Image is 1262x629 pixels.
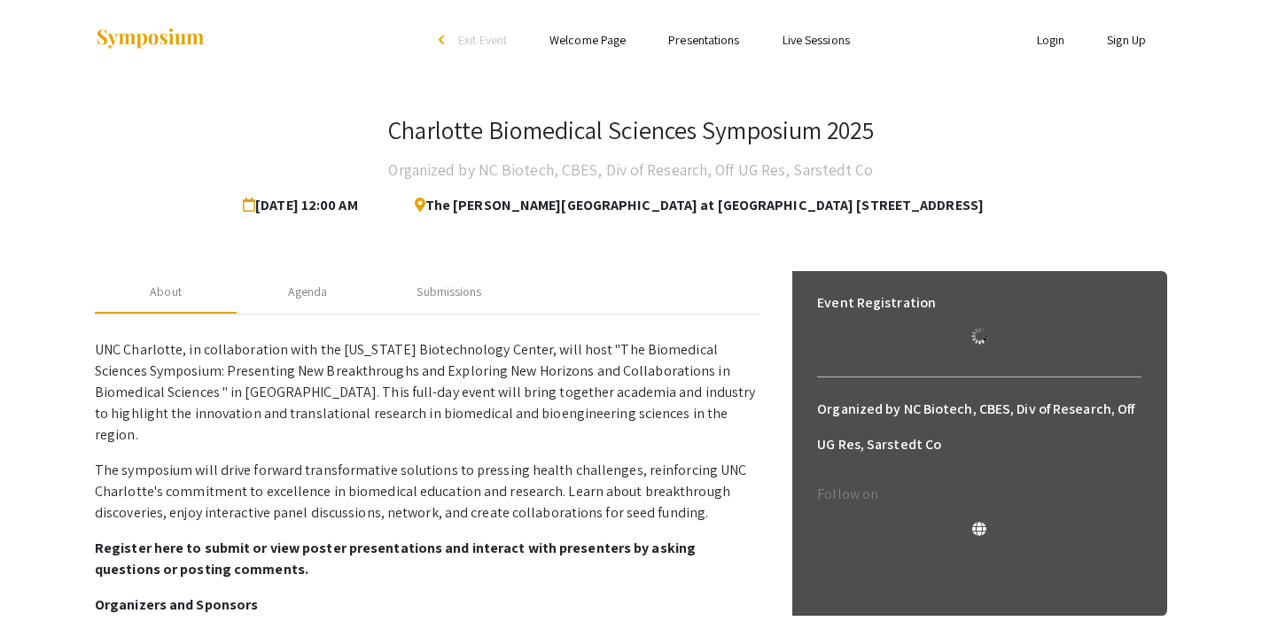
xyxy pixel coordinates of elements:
[458,32,507,48] span: Exit Event
[439,35,449,45] div: arrow_back_ios
[668,32,739,48] a: Presentations
[95,539,696,579] strong: Register here to submit or view poster presentations and interact with presenters by asking quest...
[95,27,206,51] img: Symposium by ForagerOne
[964,321,995,352] img: Loading
[150,283,182,301] div: About
[817,484,1141,505] p: Follow on
[288,283,328,301] div: Agenda
[783,32,850,48] a: Live Sessions
[417,283,481,301] div: Submissions
[95,594,760,616] p: Organizers and Sponsors
[95,339,760,446] p: UNC Charlotte, in collaboration with the [US_STATE] Biotechnology Center, will host "The Biomedic...
[1107,32,1146,48] a: Sign Up
[95,460,760,524] p: The symposium will drive forward transformative solutions to pressing health challenges, reinforc...
[549,32,626,48] a: Welcome Page
[817,285,936,321] h6: Event Registration
[401,188,984,223] span: The [PERSON_NAME][GEOGRAPHIC_DATA] at [GEOGRAPHIC_DATA] [STREET_ADDRESS]
[388,115,873,145] h3: Charlotte Biomedical Sciences Symposium 2025
[243,188,365,223] span: [DATE] 12:00 AM
[817,392,1141,462] h6: Organized by NC Biotech, CBES, Div of Research, Off UG Res, Sarstedt Co
[1037,32,1065,48] a: Login
[388,152,873,188] h4: Organized by NC Biotech, CBES, Div of Research, Off UG Res, Sarstedt Co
